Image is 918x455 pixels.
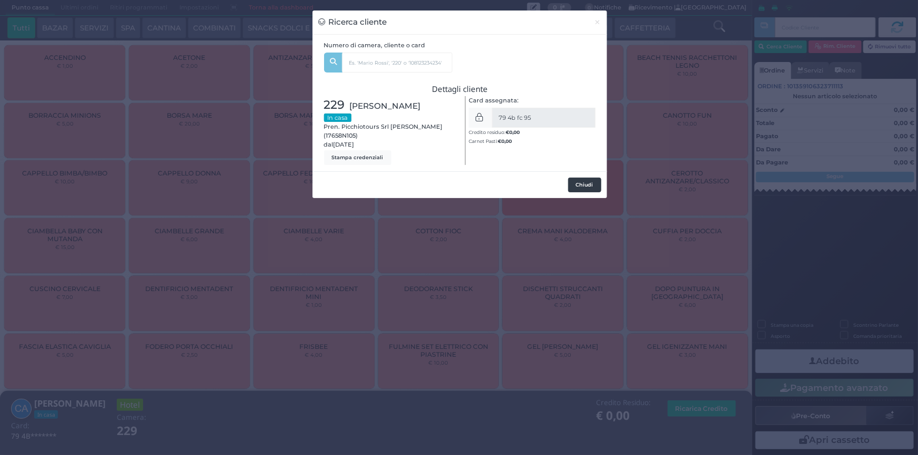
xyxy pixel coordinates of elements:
b: € [498,138,512,144]
label: Card assegnata: [469,96,519,105]
button: Chiudi [589,11,607,34]
small: Credito residuo: [469,129,520,135]
button: Chiudi [568,178,601,192]
button: Stampa credenziali [324,150,391,165]
h3: Dettagli cliente [324,85,596,94]
span: 0,00 [501,138,512,144]
label: Numero di camera, cliente o card [324,41,426,50]
small: In casa [324,113,351,122]
span: 0,00 [509,129,520,136]
small: Carnet Pasti: [469,138,512,144]
span: [PERSON_NAME] [350,100,421,112]
span: 229 [324,96,345,114]
span: [DATE] [334,140,355,149]
b: € [506,129,520,135]
div: Pren. Picchiotours Srl [PERSON_NAME] (17658N105) dal [318,96,460,165]
h3: Ricerca cliente [318,16,387,28]
span: × [594,16,601,28]
input: Es. 'Mario Rossi', '220' o '108123234234' [342,53,452,73]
